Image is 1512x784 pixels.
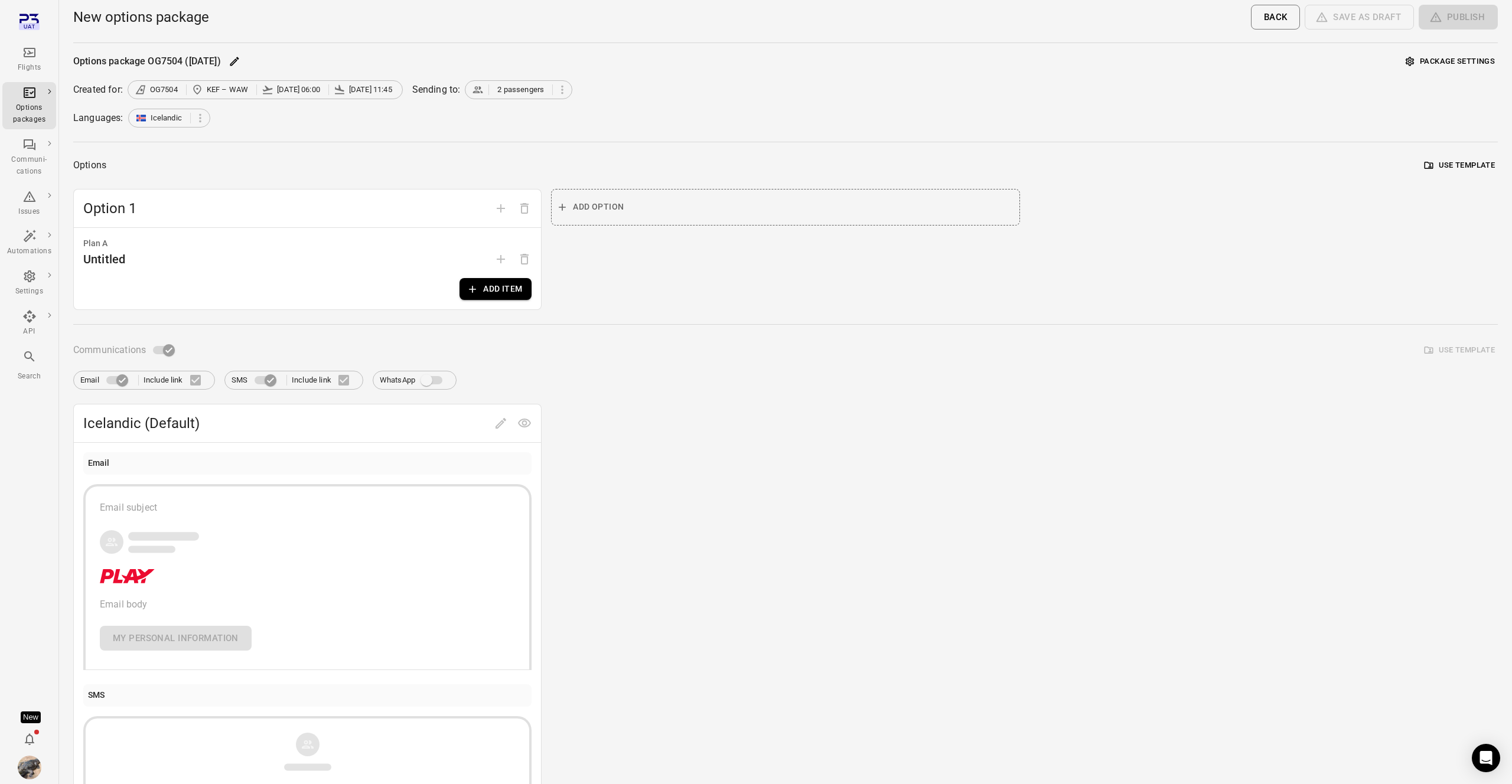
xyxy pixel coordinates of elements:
[21,711,41,723] div: Tooltip anchor
[1403,53,1498,71] button: Package settings
[13,751,46,784] button: Daníel Benediktsson
[73,342,146,358] span: Communications
[7,102,51,126] div: Options packages
[83,250,125,269] div: Untitled
[2,186,56,221] a: Issues
[7,246,51,257] div: Automations
[513,417,536,428] span: Preview
[18,727,41,751] button: Notifications
[232,369,282,391] label: SMS
[349,84,392,96] span: [DATE] 11:45
[80,369,133,391] label: Email
[83,237,532,250] div: Plan A
[144,368,208,393] label: Include link
[2,306,56,341] a: API
[513,202,536,213] span: Delete option
[83,199,489,218] span: Option 1
[2,226,56,261] a: Automations
[2,266,56,301] a: Settings
[226,53,243,70] button: Edit
[292,368,356,393] label: Include link
[465,80,572,99] div: 2 passengers
[207,84,248,96] span: KEF – WAW
[489,202,513,213] span: Add option
[88,457,110,470] div: Email
[73,8,209,27] h1: New options package
[7,371,51,383] div: Search
[73,111,123,125] div: Languages:
[412,83,461,97] div: Sending to:
[7,286,51,298] div: Settings
[1422,156,1498,175] button: Use template
[73,83,123,97] div: Created for:
[150,84,178,96] span: OG7504
[2,82,56,129] a: Options packages
[489,253,513,264] span: Add plan
[7,206,51,218] div: Issues
[88,689,105,702] div: SMS
[460,278,532,300] button: Add item
[128,109,210,128] div: Icelandic
[2,346,56,386] button: Search
[489,417,513,428] span: Edit
[513,253,536,264] span: Options need to have at least one plan
[497,84,544,96] span: 2 passengers
[73,54,221,68] div: Options package OG7504 ([DATE])
[277,84,320,96] span: [DATE] 06:00
[83,414,489,433] span: Icelandic (Default)
[7,154,51,178] div: Communi-cations
[73,157,106,174] div: Options
[2,42,56,77] a: Flights
[18,756,41,779] img: images
[7,62,51,74] div: Flights
[2,134,56,181] a: Communi-cations
[380,369,449,391] label: WhatsApp integration not set up. Contact Plan3 to enable this feature
[151,112,182,124] span: Icelandic
[1472,744,1500,772] div: Open Intercom Messenger
[1251,5,1301,30] button: Back
[7,326,51,338] div: API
